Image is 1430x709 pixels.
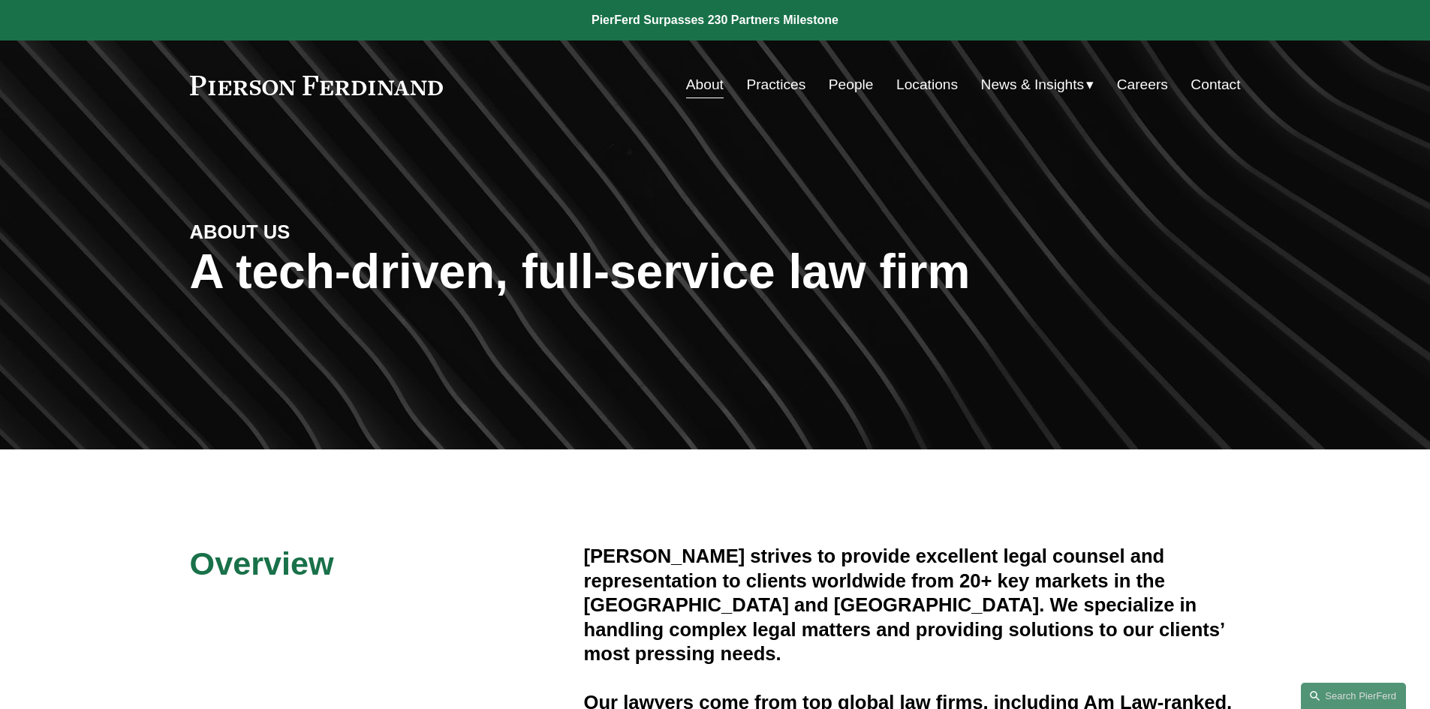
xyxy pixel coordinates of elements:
[686,71,724,99] a: About
[981,71,1094,99] a: folder dropdown
[1301,683,1406,709] a: Search this site
[190,245,1241,299] h1: A tech-driven, full-service law firm
[829,71,874,99] a: People
[1117,71,1168,99] a: Careers
[190,545,334,581] span: Overview
[896,71,958,99] a: Locations
[584,544,1241,665] h4: [PERSON_NAME] strives to provide excellent legal counsel and representation to clients worldwide ...
[981,72,1085,98] span: News & Insights
[1191,71,1240,99] a: Contact
[190,221,291,242] strong: ABOUT US
[746,71,805,99] a: Practices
